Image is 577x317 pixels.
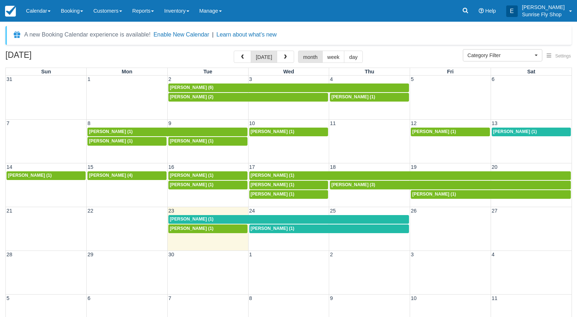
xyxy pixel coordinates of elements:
[168,224,247,233] a: [PERSON_NAME] (1)
[251,129,294,134] span: [PERSON_NAME] (1)
[249,252,253,257] span: 1
[522,11,565,18] p: Sunrise Fly Shop
[249,181,328,189] a: [PERSON_NAME] (1)
[329,252,333,257] span: 2
[249,295,253,301] span: 8
[212,31,214,38] span: |
[249,120,256,126] span: 10
[168,137,247,146] a: [PERSON_NAME] (1)
[251,182,294,187] span: [PERSON_NAME] (1)
[168,164,175,170] span: 16
[251,51,277,63] button: [DATE]
[170,173,214,178] span: [PERSON_NAME] (1)
[249,164,256,170] span: 17
[7,171,86,180] a: [PERSON_NAME] (1)
[555,53,571,59] span: Settings
[87,120,91,126] span: 8
[6,120,10,126] span: 7
[216,31,277,38] a: Learn about what's new
[468,52,533,59] span: Category Filter
[411,190,571,199] a: [PERSON_NAME] (1)
[5,51,97,64] h2: [DATE]
[331,94,375,99] span: [PERSON_NAME] (1)
[330,93,409,102] a: [PERSON_NAME] (1)
[170,138,214,143] span: [PERSON_NAME] (1)
[410,252,414,257] span: 3
[283,69,294,74] span: Wed
[170,94,214,99] span: [PERSON_NAME] (2)
[491,76,495,82] span: 6
[410,208,417,214] span: 26
[330,181,571,189] a: [PERSON_NAME] (3)
[329,76,333,82] span: 4
[168,76,172,82] span: 2
[410,76,414,82] span: 5
[87,128,247,136] a: [PERSON_NAME] (1)
[249,190,328,199] a: [PERSON_NAME] (1)
[491,120,498,126] span: 13
[491,164,498,170] span: 20
[412,192,456,197] span: [PERSON_NAME] (1)
[168,83,409,92] a: [PERSON_NAME] (6)
[170,217,214,222] span: [PERSON_NAME] (1)
[298,51,323,63] button: month
[87,171,167,180] a: [PERSON_NAME] (4)
[491,295,498,301] span: 11
[89,138,133,143] span: [PERSON_NAME] (1)
[329,120,336,126] span: 11
[492,128,571,136] a: [PERSON_NAME] (1)
[249,128,328,136] a: [PERSON_NAME] (1)
[168,181,247,189] a: [PERSON_NAME] (1)
[249,171,571,180] a: [PERSON_NAME] (1)
[493,129,537,134] span: [PERSON_NAME] (1)
[410,295,417,301] span: 10
[6,295,10,301] span: 5
[122,69,133,74] span: Mon
[410,164,417,170] span: 19
[87,76,91,82] span: 1
[365,69,374,74] span: Thu
[6,164,13,170] span: 14
[249,208,256,214] span: 24
[344,51,362,63] button: day
[168,120,172,126] span: 9
[41,69,51,74] span: Sun
[6,208,13,214] span: 21
[87,164,94,170] span: 15
[87,208,94,214] span: 22
[411,128,490,136] a: [PERSON_NAME] (1)
[251,173,294,178] span: [PERSON_NAME] (1)
[491,208,498,214] span: 27
[485,8,496,14] span: Help
[168,93,328,102] a: [PERSON_NAME] (2)
[87,295,91,301] span: 6
[506,5,518,17] div: E
[251,226,294,231] span: [PERSON_NAME] (1)
[24,30,151,39] div: A new Booking Calendar experience is available!
[412,129,456,134] span: [PERSON_NAME] (1)
[463,49,542,61] button: Category Filter
[203,69,212,74] span: Tue
[168,295,172,301] span: 7
[89,173,133,178] span: [PERSON_NAME] (4)
[168,252,175,257] span: 30
[87,137,167,146] a: [PERSON_NAME] (1)
[410,120,417,126] span: 12
[89,129,133,134] span: [PERSON_NAME] (1)
[168,215,409,224] a: [PERSON_NAME] (1)
[322,51,345,63] button: week
[87,252,94,257] span: 29
[522,4,565,11] p: [PERSON_NAME]
[491,252,495,257] span: 4
[5,6,16,17] img: checkfront-main-nav-mini-logo.png
[329,208,336,214] span: 25
[479,8,484,13] i: Help
[251,192,294,197] span: [PERSON_NAME] (1)
[154,31,209,38] button: Enable New Calendar
[6,76,13,82] span: 31
[170,182,214,187] span: [PERSON_NAME] (1)
[170,226,214,231] span: [PERSON_NAME] (1)
[331,182,375,187] span: [PERSON_NAME] (3)
[6,252,13,257] span: 28
[249,76,253,82] span: 3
